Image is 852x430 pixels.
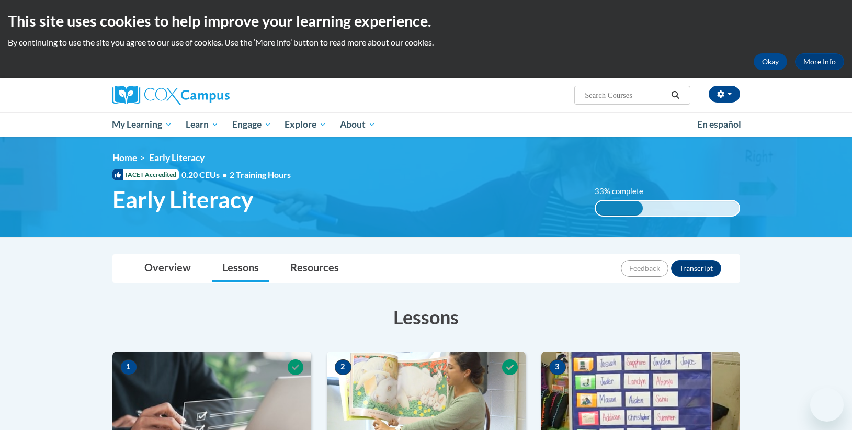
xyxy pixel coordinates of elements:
a: Overview [134,255,201,282]
img: Cox Campus [112,86,230,105]
span: 0.20 CEUs [181,169,230,180]
h3: Lessons [112,304,740,330]
iframe: Button to launch messaging window [810,388,844,422]
a: En español [690,114,748,135]
button: Search [667,89,683,101]
a: Resources [280,255,349,282]
button: Feedback [621,260,668,277]
div: Main menu [97,112,756,137]
a: My Learning [106,112,179,137]
span: 3 [549,359,566,375]
span: 2 Training Hours [230,169,291,179]
span: Explore [285,118,326,131]
button: Transcript [671,260,721,277]
a: About [333,112,382,137]
button: Okay [754,53,787,70]
span: Early Literacy [149,152,205,163]
span: En español [697,119,741,130]
span: 1 [120,359,137,375]
span: Early Literacy [112,186,253,213]
span: My Learning [112,118,172,131]
a: More Info [795,53,844,70]
a: Home [112,152,137,163]
a: Explore [278,112,333,137]
span: Engage [232,118,271,131]
span: Learn [186,118,219,131]
span: 2 [335,359,351,375]
a: Learn [179,112,225,137]
span: • [222,169,227,179]
h2: This site uses cookies to help improve your learning experience. [8,10,844,31]
a: Engage [225,112,278,137]
span: IACET Accredited [112,169,179,180]
label: 33% complete [595,186,655,197]
p: By continuing to use the site you agree to our use of cookies. Use the ‘More info’ button to read... [8,37,844,48]
button: Account Settings [709,86,740,103]
span: About [340,118,376,131]
a: Cox Campus [112,86,311,105]
input: Search Courses [584,89,667,101]
div: 33% complete [596,201,643,216]
a: Lessons [212,255,269,282]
